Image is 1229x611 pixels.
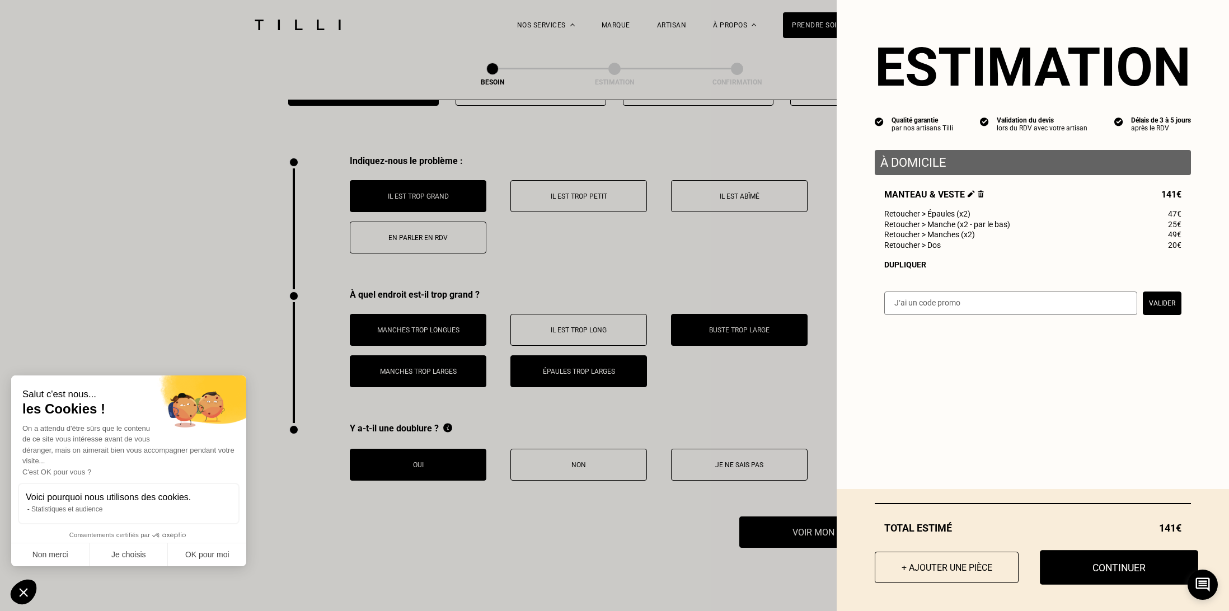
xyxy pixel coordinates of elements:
span: Manteau & veste [884,189,984,200]
button: + Ajouter une pièce [875,552,1019,583]
span: Retoucher > Dos [884,241,941,250]
span: Retoucher > Manche (x2 - par le bas) [884,220,1010,229]
span: 20€ [1168,241,1181,250]
span: 25€ [1168,220,1181,229]
img: Supprimer [978,190,984,198]
div: lors du RDV avec votre artisan [997,124,1087,132]
p: À domicile [880,156,1185,170]
div: Total estimé [875,522,1191,534]
span: 141€ [1159,522,1181,534]
div: après le RDV [1131,124,1191,132]
span: 141€ [1161,189,1181,200]
button: Valider [1143,292,1181,315]
div: Dupliquer [884,260,1181,269]
span: 49€ [1168,230,1181,239]
div: Validation du devis [997,116,1087,124]
img: icon list info [1114,116,1123,126]
div: Qualité garantie [892,116,953,124]
img: Éditer [968,190,975,198]
section: Estimation [875,36,1191,98]
span: Retoucher > Épaules (x2) [884,209,970,218]
img: icon list info [980,116,989,126]
div: par nos artisans Tilli [892,124,953,132]
img: icon list info [875,116,884,126]
span: 47€ [1168,209,1181,218]
span: Retoucher > Manches (x2) [884,230,975,239]
div: Délais de 3 à 5 jours [1131,116,1191,124]
button: Continuer [1040,550,1198,585]
input: J‘ai un code promo [884,292,1137,315]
